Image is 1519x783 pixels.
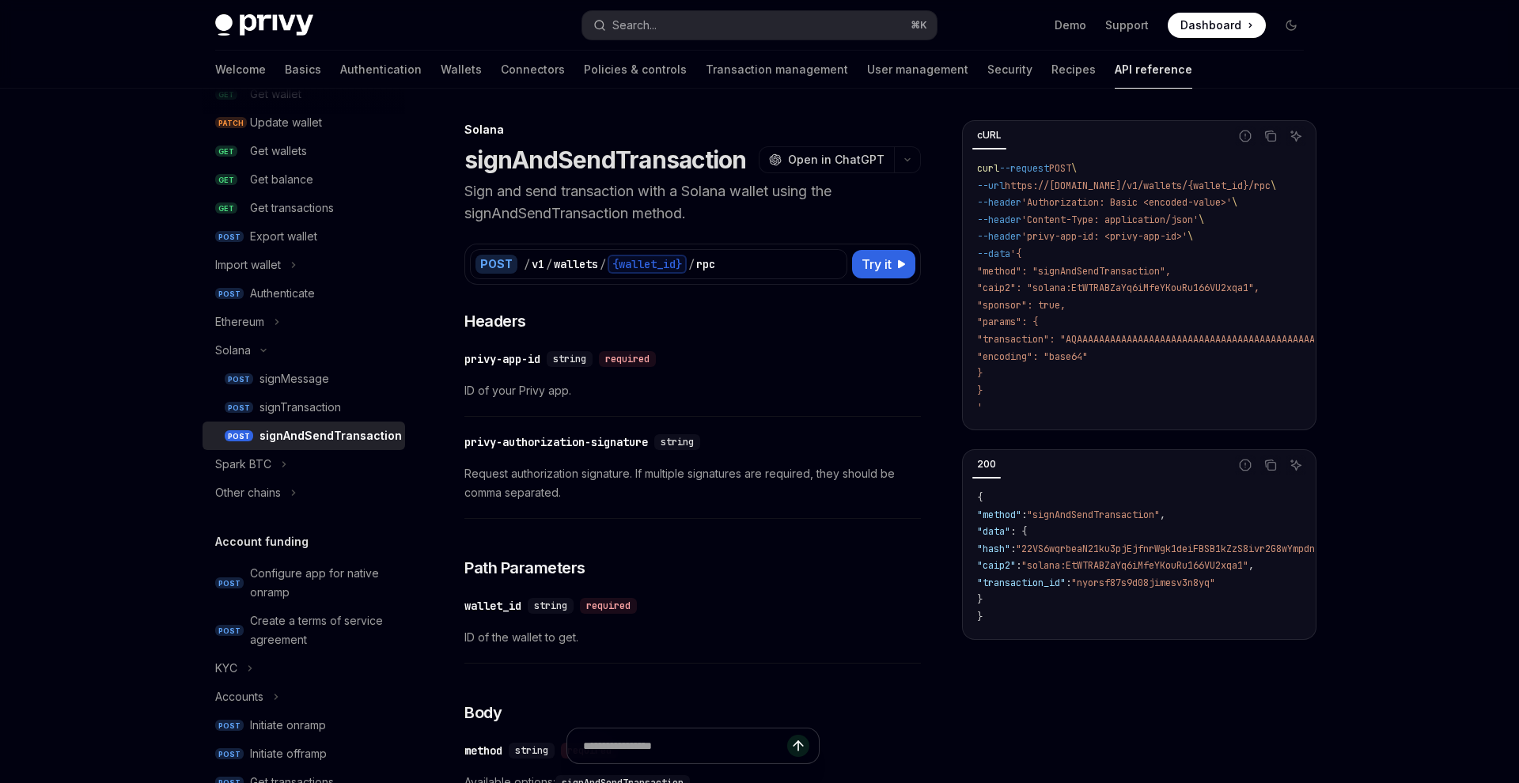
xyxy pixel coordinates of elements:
span: Dashboard [1180,17,1241,33]
span: } [977,384,983,397]
div: {wallet_id} [608,255,687,274]
span: "data" [977,525,1010,538]
div: Configure app for native onramp [250,564,396,602]
button: Toggle dark mode [1278,13,1304,38]
a: Basics [285,51,321,89]
span: Request authorization signature. If multiple signatures are required, they should be comma separa... [464,464,921,502]
div: required [580,598,637,614]
span: "method": "signAndSendTransaction", [977,265,1171,278]
div: Export wallet [250,227,317,246]
span: POST [215,231,244,243]
span: POST [1049,162,1071,175]
span: 'Authorization: Basic <encoded-value>' [1021,196,1232,209]
div: / [688,256,695,272]
span: https://[DOMAIN_NAME]/v1/wallets/{wallet_id}/rpc [1005,180,1271,192]
span: 'privy-app-id: <privy-app-id>' [1021,230,1188,243]
span: } [977,611,983,623]
div: Get transactions [250,199,334,217]
span: POST [225,373,253,385]
span: --header [977,230,1021,243]
a: API reference [1115,51,1192,89]
div: privy-authorization-signature [464,434,648,450]
div: Initiate offramp [250,744,327,763]
a: GETGet wallets [203,137,405,165]
button: Ask AI [1286,126,1306,146]
a: Support [1105,17,1149,33]
button: Other chains [203,478,305,507]
div: Authenticate [250,284,315,303]
a: Authentication [340,51,422,89]
div: Solana [215,341,251,360]
span: curl [977,162,999,175]
span: --header [977,196,1021,209]
a: POSTsignMessage [203,365,405,393]
span: ID of your Privy app. [464,381,921,400]
span: "sponsor": true, [977,299,1066,312]
span: ' [977,401,983,414]
span: "solana:EtWTRABZaYq6iMfeYKouRu166VU2xqa1" [1021,559,1248,572]
span: POST [225,402,253,414]
div: Other chains [215,483,281,502]
button: Report incorrect code [1235,126,1256,146]
span: "caip2" [977,559,1016,572]
p: Sign and send transaction with a Solana wallet using the signAndSendTransaction method. [464,180,921,225]
div: Create a terms of service agreement [250,611,396,649]
a: PATCHUpdate wallet [203,108,405,137]
div: required [599,351,656,367]
span: ⌘ K [911,19,927,32]
button: Search...⌘K [582,11,937,40]
span: Headers [464,310,526,332]
button: Solana [203,336,275,365]
span: POST [215,288,244,300]
a: User management [867,51,968,89]
span: "encoding": "base64" [977,350,1088,363]
a: POSTCreate a terms of service agreement [203,607,405,654]
div: rpc [696,256,715,272]
span: --url [977,180,1005,192]
div: 200 [972,455,1001,474]
div: Solana [464,122,921,138]
span: Open in ChatGPT [788,152,885,168]
span: POST [215,577,244,589]
span: \ [1271,180,1276,192]
span: : [1021,509,1027,521]
a: Welcome [215,51,266,89]
a: POSTInitiate offramp [203,739,405,768]
span: POST [215,748,244,760]
span: \ [1188,230,1193,243]
div: Get balance [250,170,313,189]
a: GETGet balance [203,165,405,194]
h1: signAndSendTransaction [464,146,747,174]
a: POSTsignTransaction [203,393,405,422]
span: \ [1232,196,1237,209]
div: Import wallet [215,255,281,274]
a: POSTAuthenticate [203,279,405,308]
button: Ask AI [1286,455,1306,475]
span: PATCH [215,117,247,129]
span: POST [215,720,244,732]
span: '{ [1010,248,1021,260]
div: Spark BTC [215,455,271,474]
div: Search... [612,16,657,35]
div: POST [475,255,517,274]
button: Copy the contents from the code block [1260,455,1281,475]
span: GET [215,174,237,186]
button: Spark BTC [203,450,295,478]
span: --data [977,248,1010,260]
span: : [1066,577,1071,589]
span: } [977,367,983,380]
div: Ethereum [215,312,264,331]
div: privy-app-id [464,351,540,367]
a: Recipes [1051,51,1096,89]
a: POSTInitiate onramp [203,711,405,739]
div: Get wallets [250,142,307,161]
a: Connectors [501,51,565,89]
a: Demo [1055,17,1086,33]
span: GET [215,202,237,214]
span: 'Content-Type: application/json' [1021,214,1199,226]
a: POSTExport wallet [203,222,405,251]
span: } [977,593,983,606]
span: ID of the wallet to get. [464,628,921,647]
span: \ [1071,162,1077,175]
span: string [534,600,567,612]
